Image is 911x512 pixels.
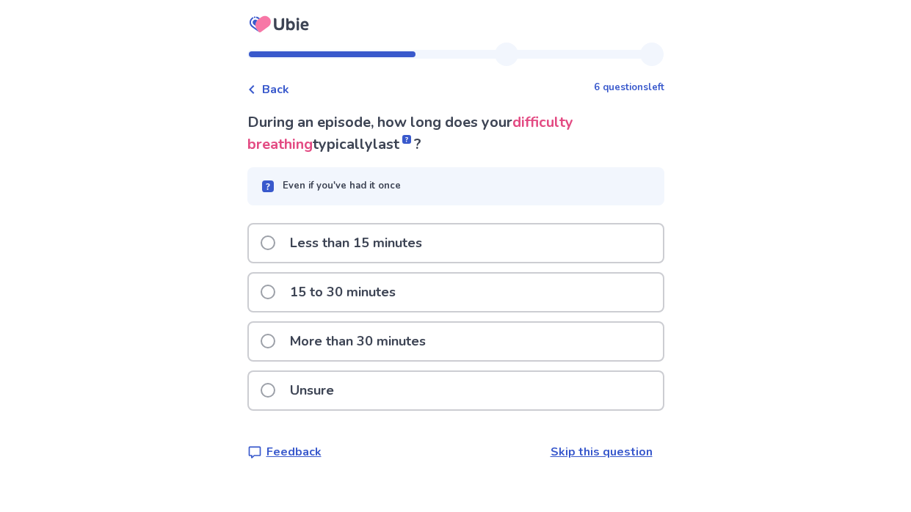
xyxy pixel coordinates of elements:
[283,179,401,194] p: Even if you've had it once
[247,111,664,156] p: During an episode, how long does your typically ?
[594,81,664,95] p: 6 questions left
[281,274,404,311] p: 15 to 30 minutes
[373,134,414,154] span: last
[247,443,322,461] a: Feedback
[281,372,343,409] p: Unsure
[281,323,435,360] p: More than 30 minutes
[281,224,431,262] p: Less than 15 minutes
[551,444,653,460] a: Skip this question
[262,81,289,98] span: Back
[266,443,322,461] p: Feedback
